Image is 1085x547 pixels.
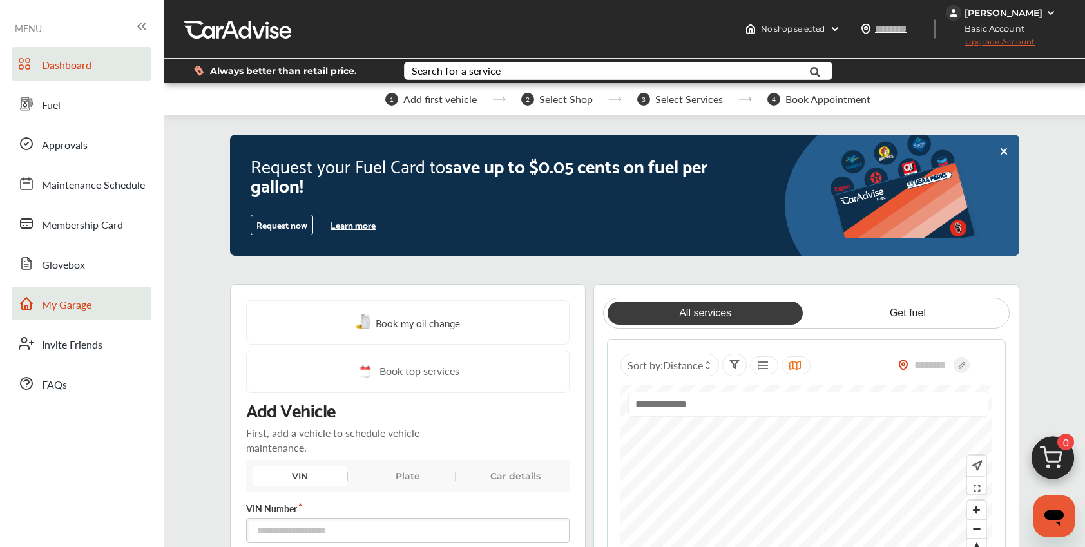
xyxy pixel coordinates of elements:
div: Car details [468,466,564,486]
span: Upgrade Account [946,37,1035,53]
img: header-home-logo.8d720a4f.svg [745,24,756,34]
a: Get fuel [810,302,1005,325]
div: VIN [253,466,348,486]
a: Book top services [246,350,570,393]
div: Search for a service [412,66,501,76]
span: 2 [521,93,534,106]
span: Zoom out [967,520,986,538]
img: WGsFRI8htEPBVLJbROoPRyZpYNWhNONpIPPETTm6eUC0GeLEiAAAAAElFTkSuQmCC [1046,8,1056,18]
span: 3 [637,93,650,106]
a: My Garage [12,287,151,320]
img: header-down-arrow.9dd2ce7d.svg [830,24,840,34]
img: dollor_label_vector.a70140d1.svg [194,65,204,76]
span: Request your Fuel Card to [251,149,445,180]
a: Glovebox [12,247,151,280]
div: Plate [360,466,456,486]
img: oil-change.e5047c97.svg [356,314,372,331]
a: Book my oil change [356,314,460,331]
iframe: Button to launch messaging window [1033,495,1075,537]
img: stepper-arrow.e24c07c6.svg [738,97,752,102]
img: cal_icon.0803b883.svg [356,363,373,379]
span: FAQs [42,377,67,394]
span: Basic Account [947,22,1034,35]
img: cart_icon.3d0951e8.svg [1022,430,1084,492]
p: Add Vehicle [246,398,336,420]
span: Select Shop [539,93,593,105]
label: VIN Number [246,502,570,515]
a: Invite Friends [12,327,151,360]
span: save up to $0.05 cents on fuel per gallon! [251,149,707,200]
a: FAQs [12,367,151,400]
img: jVpblrzwTbfkPYzPPzSLxeg0AAAAASUVORK5CYII= [946,5,961,21]
button: Zoom in [967,501,986,519]
span: Distance [663,358,703,372]
img: location_vector.a44bc228.svg [861,24,871,34]
a: Membership Card [12,207,151,240]
span: Invite Friends [42,337,102,354]
a: Maintenance Schedule [12,167,151,200]
span: Book my oil change [376,314,460,331]
img: recenter.ce011a49.svg [969,459,983,473]
span: Membership Card [42,217,123,234]
img: location_vector_orange.38f05af8.svg [898,360,908,370]
span: Always better than retail price. [210,66,357,75]
img: stepper-arrow.e24c07c6.svg [492,97,506,102]
span: Dashboard [42,57,91,74]
span: Fuel [42,97,61,114]
span: 4 [767,93,780,106]
p: First, add a vehicle to schedule vehicle maintenance. [246,425,473,455]
a: Approvals [12,127,151,160]
span: Book Appointment [785,93,870,105]
div: [PERSON_NAME] [965,7,1042,19]
span: Sort by : [628,358,703,372]
span: 1 [385,93,398,106]
span: Book top services [379,363,459,379]
span: Maintenance Schedule [42,177,145,194]
button: Zoom out [967,519,986,538]
span: Approvals [42,137,88,154]
span: 0 [1057,434,1074,450]
a: Dashboard [12,47,151,81]
span: MENU [15,23,42,34]
span: My Garage [42,297,91,314]
a: All services [608,302,803,325]
button: Request now [251,215,313,235]
span: Glovebox [42,257,85,274]
button: Learn more [325,215,381,235]
a: Fuel [12,87,151,120]
img: header-divider.bc55588e.svg [934,19,936,39]
span: Add first vehicle [403,93,477,105]
img: stepper-arrow.e24c07c6.svg [608,97,622,102]
span: Select Services [655,93,723,105]
span: No shop selected [761,24,825,34]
